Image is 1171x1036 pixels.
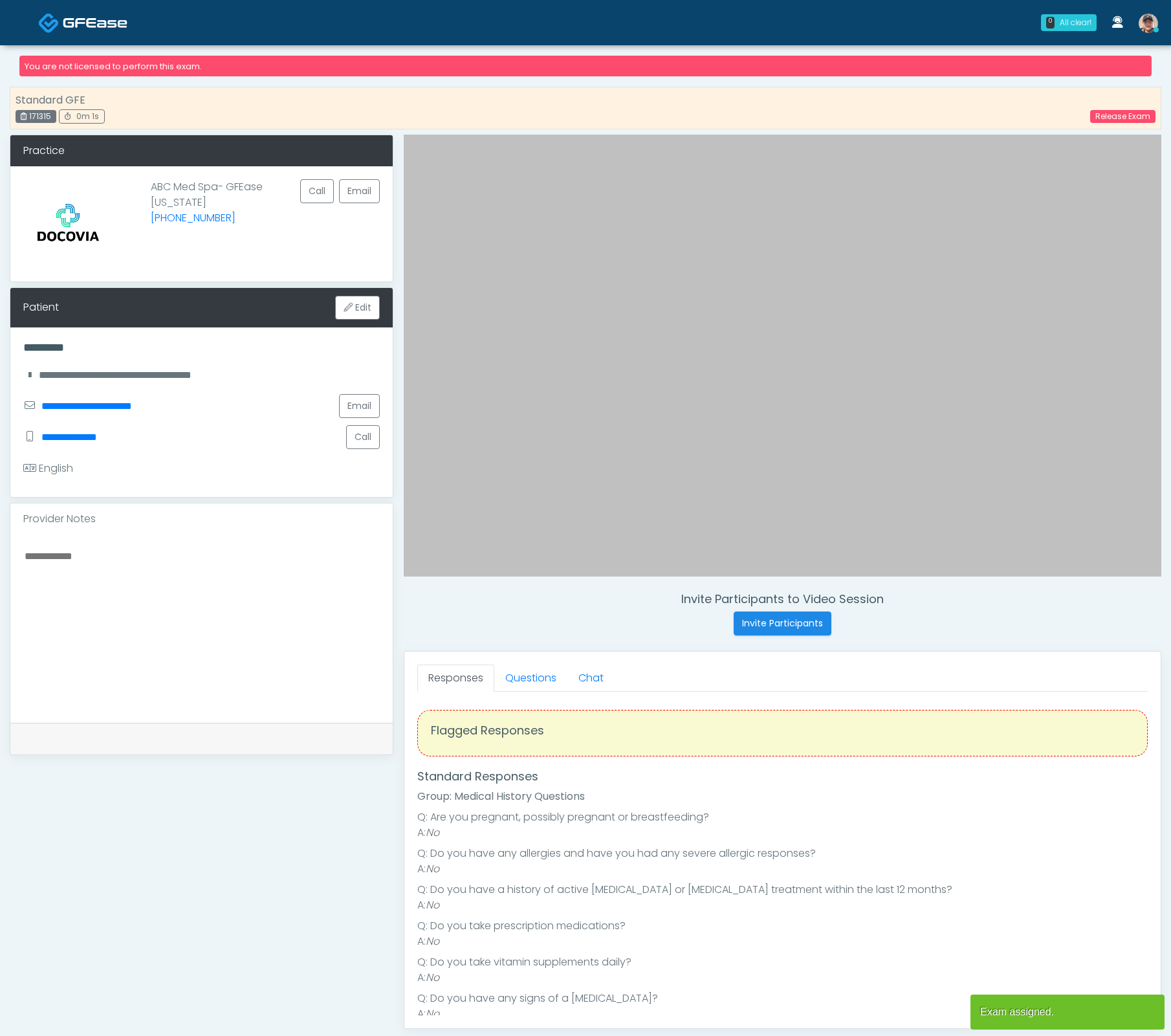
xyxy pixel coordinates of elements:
[1090,110,1155,123] a: Release Exam
[426,970,439,985] em: No
[417,825,1148,841] li: A:
[426,825,439,840] em: No
[63,16,127,29] img: Docovia
[417,970,1148,986] li: A:
[417,882,1148,898] li: Q: Do you have a history of active [MEDICAL_DATA] or [MEDICAL_DATA] treatment within the last 12 ...
[1060,17,1091,28] div: All clear!
[417,918,1148,934] li: Q: Do you take prescription medications?
[339,394,380,418] a: Email
[567,665,615,692] a: Chat
[417,954,1148,970] li: Q: Do you take vitamin supplements daily?
[38,12,60,34] img: Docovia
[426,898,439,912] em: No
[417,846,1148,861] li: Q: Do you have any allergies and have you had any severe allergic responses?
[10,135,393,166] div: Practice
[335,296,380,320] button: Edit
[346,425,380,449] button: Call
[1033,9,1104,36] a: 0 All clear!
[23,179,113,269] img: Provider image
[76,111,99,122] span: 0m 1s
[16,110,56,123] div: 171315
[426,934,439,949] em: No
[300,179,334,203] button: Call
[10,503,393,535] div: Provider Notes
[151,179,263,258] p: ABC Med Spa- GFEase [US_STATE]
[426,1006,439,1021] em: No
[417,898,1148,913] li: A:
[417,665,494,692] a: Responses
[431,723,1134,738] h4: Flagged Responses
[734,612,831,635] button: Invite Participants
[417,810,1148,825] li: Q: Are you pregnant, possibly pregnant or breastfeeding?
[38,1,127,43] a: Docovia
[23,300,59,315] div: Patient
[404,592,1161,606] h4: Invite Participants to Video Session
[426,861,439,876] em: No
[970,995,1165,1030] article: Exam assigned.
[417,861,1148,877] li: A:
[151,210,235,225] a: [PHONE_NUMBER]
[1046,17,1055,28] div: 0
[16,93,85,107] strong: Standard GFE
[25,61,202,72] small: You are not licensed to perform this exam.
[494,665,567,692] a: Questions
[417,1006,1148,1022] li: A:
[417,934,1148,949] li: A:
[339,179,380,203] a: Email
[417,991,1148,1006] li: Q: Do you have any signs of a [MEDICAL_DATA]?
[417,789,585,804] strong: Group: Medical History Questions
[417,769,1148,784] h4: Standard Responses
[1139,14,1158,33] img: Amos GFE
[23,461,73,476] div: English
